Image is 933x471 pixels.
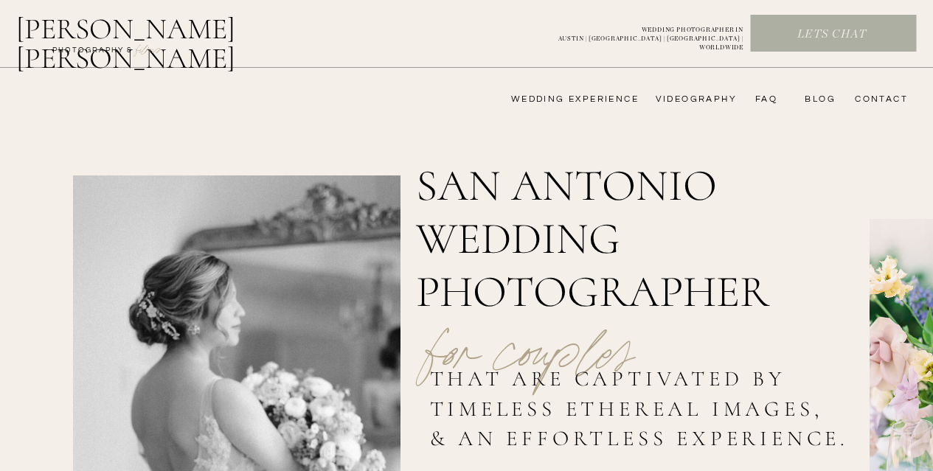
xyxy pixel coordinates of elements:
h2: that are captivated by timeless ethereal images, & an effortless experience. [430,364,856,458]
a: videography [651,94,737,105]
a: [PERSON_NAME] [PERSON_NAME] [16,14,312,49]
a: wedding experience [490,94,639,105]
a: bLog [800,94,836,105]
a: CONTACT [850,94,908,105]
a: photography & [44,45,141,63]
a: FILMs [121,40,176,57]
p: for couples [390,279,670,374]
p: WEDDING PHOTOGRAPHER IN AUSTIN | [GEOGRAPHIC_DATA] | [GEOGRAPHIC_DATA] | WORLDWIDE [534,26,743,42]
a: WEDDING PHOTOGRAPHER INAUSTIN | [GEOGRAPHIC_DATA] | [GEOGRAPHIC_DATA] | WORLDWIDE [534,26,743,42]
a: FAQ [748,94,777,105]
a: Lets chat [751,27,913,43]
